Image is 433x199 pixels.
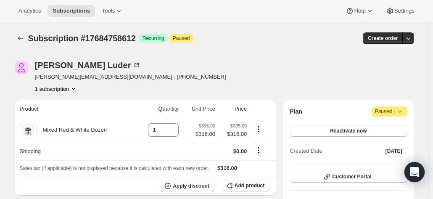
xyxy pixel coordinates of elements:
[290,125,407,137] button: Reactivate now
[363,32,403,44] button: Create order
[252,146,265,155] button: Shipping actions
[368,35,398,42] span: Create order
[143,35,164,42] span: Recurring
[102,8,115,14] span: Tools
[230,123,247,128] small: $395.00
[161,180,214,192] button: Apply discount
[15,32,26,44] button: Subscriptions
[15,142,136,160] th: Shipping
[375,107,404,116] span: Paused
[181,100,218,118] th: Unit Price
[332,173,371,180] span: Customer Portal
[173,183,209,189] span: Apply discount
[199,123,215,128] small: $395.00
[173,35,190,42] span: Paused
[290,107,302,116] h2: Plan
[135,100,181,118] th: Quantity
[35,61,141,69] div: [PERSON_NAME] Luder
[28,34,136,43] span: Subscription #17684758612
[290,147,322,155] span: Created Date
[220,130,247,138] span: $316.00
[354,8,365,14] span: Help
[394,8,415,14] span: Settings
[252,125,265,134] button: Product actions
[35,73,226,81] span: [PERSON_NAME][EMAIL_ADDRESS][DOMAIN_NAME] · [PHONE_NUMBER]
[37,126,107,134] div: Mixed Red & White Dozen
[20,165,209,171] span: Sales tax (if applicable) is not displayed because it is calculated with each new order.
[380,145,407,157] button: [DATE]
[341,5,379,17] button: Help
[290,171,407,183] button: Customer Portal
[233,148,247,154] span: $0.00
[385,148,402,154] span: [DATE]
[48,5,95,17] button: Subscriptions
[15,100,136,118] th: Product
[35,85,78,93] button: Product actions
[97,5,128,17] button: Tools
[217,165,237,171] span: $316.00
[404,162,425,182] div: Open Intercom Messenger
[13,5,46,17] button: Analytics
[223,180,269,191] button: Add product
[18,8,41,14] span: Analytics
[330,127,367,134] span: Reactivate now
[53,8,90,14] span: Subscriptions
[235,182,264,189] span: Add product
[218,100,249,118] th: Price
[394,108,395,115] span: |
[15,61,28,74] span: Philippe Luder
[381,5,420,17] button: Settings
[195,130,215,138] span: $316.00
